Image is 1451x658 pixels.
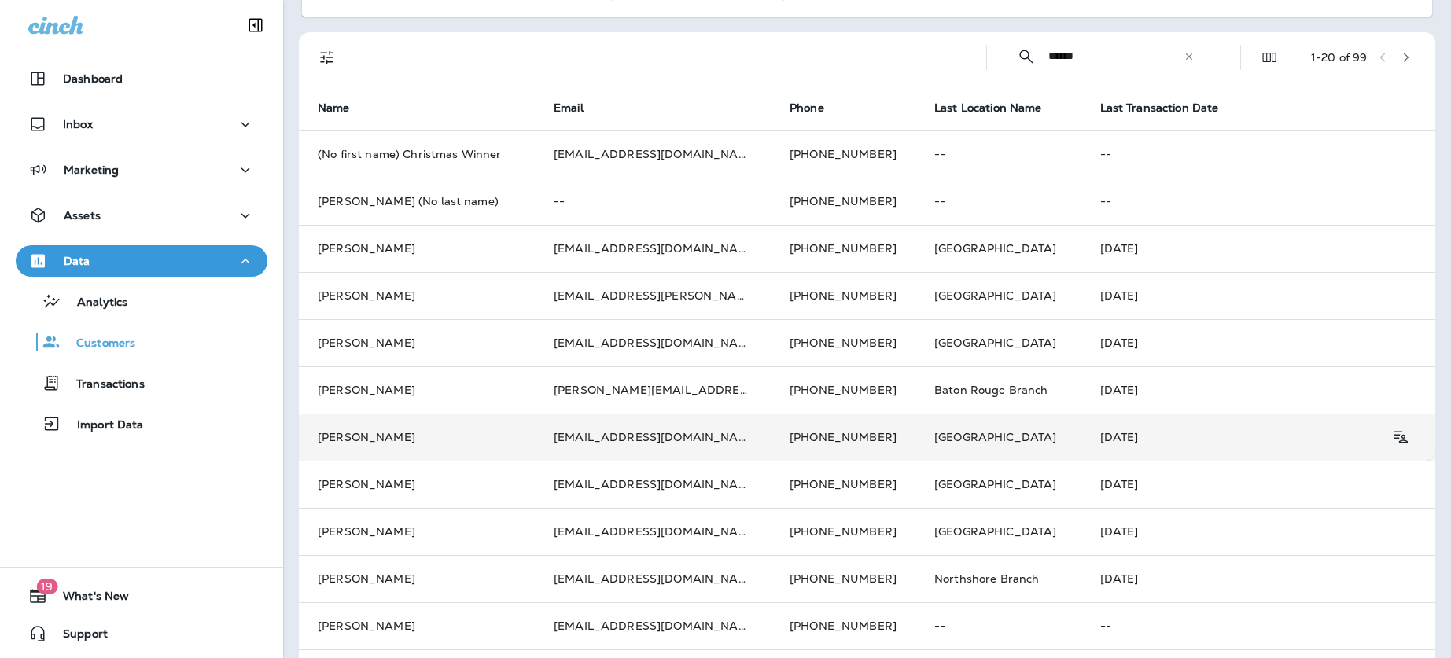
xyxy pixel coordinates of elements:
span: Northshore Branch [934,572,1039,586]
td: [EMAIL_ADDRESS][DOMAIN_NAME] [535,130,771,178]
span: Name [318,101,350,115]
td: [PERSON_NAME] [299,319,535,366]
span: Last Transaction Date [1100,101,1219,115]
td: [PERSON_NAME] [299,272,535,319]
p: Assets [64,209,101,222]
td: [PHONE_NUMBER] [771,225,915,272]
p: Analytics [61,296,127,311]
td: (No first name) Christmas Winner [299,130,535,178]
td: [EMAIL_ADDRESS][DOMAIN_NAME] [535,508,771,555]
td: [EMAIL_ADDRESS][DOMAIN_NAME] [535,225,771,272]
td: [PHONE_NUMBER] [771,130,915,178]
button: Filters [311,42,343,73]
td: [EMAIL_ADDRESS][DOMAIN_NAME] [535,461,771,508]
td: [PERSON_NAME] [299,366,535,414]
span: Last Location Name [934,101,1062,115]
button: Transactions [16,366,267,399]
p: Import Data [61,418,144,433]
p: -- [1100,195,1417,208]
td: [PERSON_NAME] [299,555,535,602]
span: [GEOGRAPHIC_DATA] [934,524,1056,539]
button: Edit Fields [1254,42,1285,73]
td: [PHONE_NUMBER] [771,461,915,508]
div: 1 - 20 of 99 [1311,51,1367,64]
span: Baton Rouge Branch [934,383,1048,397]
button: Inbox [16,108,267,140]
td: [PERSON_NAME] [299,602,535,649]
button: Collapse Sidebar [234,9,278,41]
td: [PERSON_NAME] [299,508,535,555]
button: Import Data [16,407,267,440]
span: Last Transaction Date [1100,101,1239,115]
span: Email [554,101,604,115]
span: Last Location Name [934,101,1042,115]
p: -- [1100,148,1417,160]
td: [PHONE_NUMBER] [771,366,915,414]
td: [PERSON_NAME] [299,414,535,461]
p: Customers [61,336,135,351]
td: [DATE] [1081,366,1436,414]
td: [PHONE_NUMBER] [771,602,915,649]
p: Transactions [61,377,145,392]
td: [DATE] [1081,225,1436,272]
span: 19 [36,579,57,594]
td: [EMAIL_ADDRESS][DOMAIN_NAME] [535,602,771,649]
button: Analytics [16,285,267,318]
td: [EMAIL_ADDRESS][DOMAIN_NAME] [535,319,771,366]
td: [PHONE_NUMBER] [771,178,915,225]
span: Phone [790,101,845,115]
button: Assets [16,200,267,231]
td: [PHONE_NUMBER] [771,508,915,555]
p: Data [64,255,90,267]
td: [EMAIL_ADDRESS][PERSON_NAME][DOMAIN_NAME] [535,272,771,319]
td: [PHONE_NUMBER] [771,555,915,602]
button: Marketing [16,154,267,186]
span: [GEOGRAPHIC_DATA] [934,477,1056,491]
td: [PERSON_NAME] [299,461,535,508]
button: Customers [16,325,267,358]
p: -- [554,195,752,208]
p: -- [934,619,1062,632]
td: [DATE] [1081,272,1436,319]
td: [PHONE_NUMBER] [771,414,915,461]
span: Support [47,627,108,646]
td: [DATE] [1081,414,1258,461]
td: [DATE] [1081,461,1436,508]
button: Collapse Search [1011,41,1042,72]
span: What's New [47,590,129,608]
p: -- [934,195,1062,208]
button: Data [16,245,267,277]
button: Customer Details [1384,421,1416,453]
td: [EMAIL_ADDRESS][DOMAIN_NAME] [535,414,771,461]
td: [DATE] [1081,319,1436,366]
span: Phone [790,101,824,115]
td: [PHONE_NUMBER] [771,319,915,366]
td: [DATE] [1081,508,1436,555]
span: [GEOGRAPHIC_DATA] [934,430,1056,444]
p: -- [934,148,1062,160]
button: Dashboard [16,63,267,94]
span: Name [318,101,370,115]
td: [EMAIL_ADDRESS][DOMAIN_NAME] [535,555,771,602]
button: 19What's New [16,580,267,612]
span: [GEOGRAPHIC_DATA] [934,336,1056,350]
span: [GEOGRAPHIC_DATA] [934,241,1056,255]
p: Marketing [64,164,119,176]
button: Support [16,618,267,649]
p: -- [1100,619,1417,632]
span: [GEOGRAPHIC_DATA] [934,289,1056,303]
td: [PERSON_NAME][EMAIL_ADDRESS][PERSON_NAME][PERSON_NAME][DOMAIN_NAME] [535,366,771,414]
span: Email [554,101,584,115]
td: [DATE] [1081,555,1436,602]
p: Dashboard [63,72,123,85]
p: Inbox [63,118,93,130]
td: [PERSON_NAME] (No last name) [299,178,535,225]
td: [PERSON_NAME] [299,225,535,272]
td: [PHONE_NUMBER] [771,272,915,319]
